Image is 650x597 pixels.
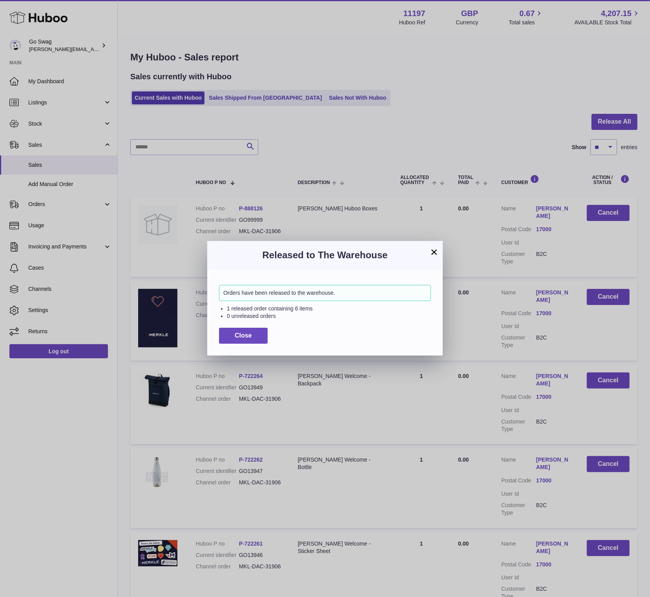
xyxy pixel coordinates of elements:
[227,305,431,312] li: 1 released order containing 6 items
[219,328,268,344] button: Close
[219,285,431,301] div: Orders have been released to the warehouse.
[235,332,252,339] span: Close
[219,249,431,261] h3: Released to The Warehouse
[227,312,431,320] li: 0 unreleased orders
[429,247,439,257] button: ×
